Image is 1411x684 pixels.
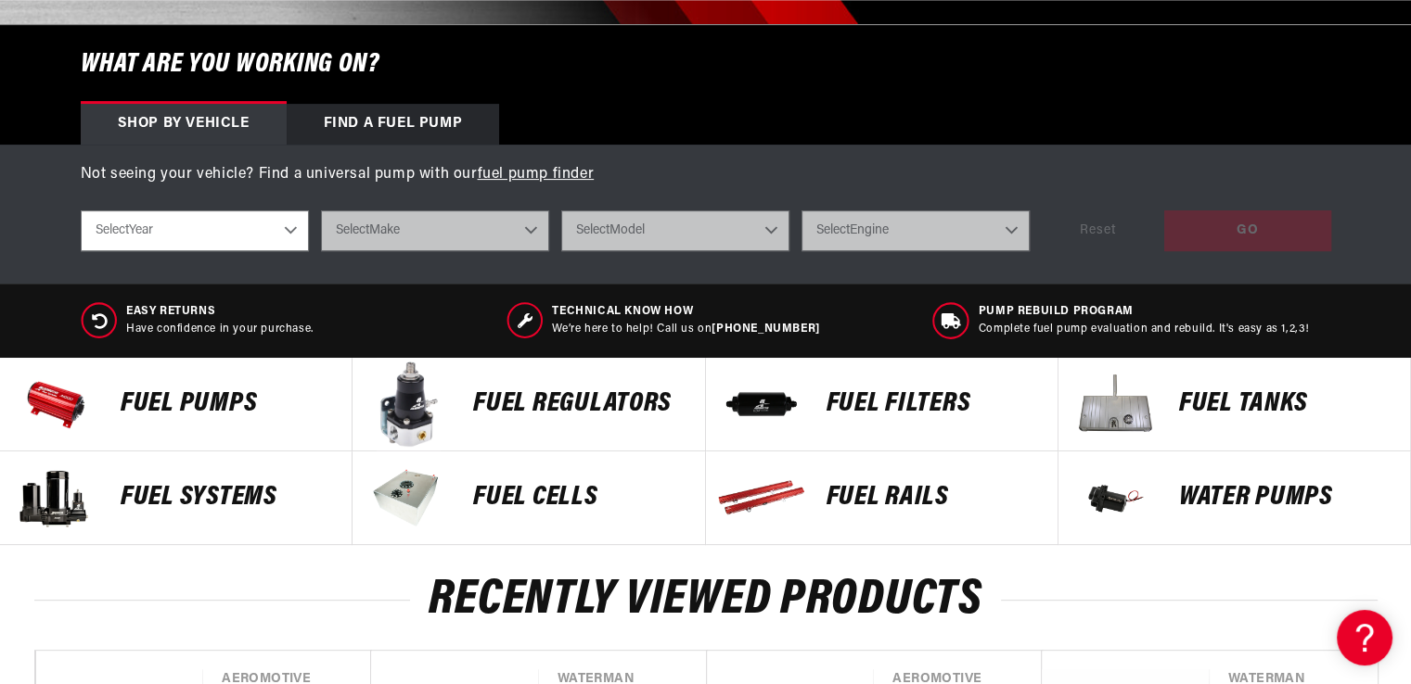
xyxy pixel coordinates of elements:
[1068,451,1161,544] img: Water Pumps
[9,451,102,544] img: Fuel Systems
[802,210,1030,251] select: Engine
[1058,451,1411,545] a: Water Pumps Water Pumps
[362,451,455,544] img: FUEL Cells
[715,358,808,450] img: FUEL FILTERS
[81,163,1331,187] p: Not seeing your vehicle? Find a universal pump with our
[473,390,686,418] p: FUEL REGULATORS
[126,322,314,337] p: Have confidence in your purchase.
[353,358,705,451] a: FUEL REGULATORS FUEL REGULATORS
[353,451,705,545] a: FUEL Cells FUEL Cells
[712,323,819,335] a: [PHONE_NUMBER]
[561,210,789,251] select: Model
[1179,390,1392,418] p: Fuel Tanks
[126,304,314,320] span: Easy Returns
[9,358,102,450] img: Fuel Pumps
[321,210,549,251] select: Make
[81,104,287,145] div: Shop by vehicle
[1068,358,1161,450] img: Fuel Tanks
[473,484,686,512] p: FUEL Cells
[1058,358,1411,451] a: Fuel Tanks Fuel Tanks
[34,25,1378,104] h6: What are you working on?
[362,358,455,450] img: FUEL REGULATORS
[121,390,333,418] p: Fuel Pumps
[121,484,333,512] p: Fuel Systems
[552,322,819,337] p: We’re here to help! Call us on
[706,451,1058,545] a: FUEL Rails FUEL Rails
[1179,484,1392,512] p: Water Pumps
[287,104,500,145] div: Find a Fuel Pump
[81,210,309,251] select: Year
[706,358,1058,451] a: FUEL FILTERS FUEL FILTERS
[552,304,819,320] span: Technical Know How
[827,484,1039,512] p: FUEL Rails
[478,167,595,182] a: fuel pump finder
[979,322,1310,337] p: Complete fuel pump evaluation and rebuild. It's easy as 1,2,3!
[715,451,808,544] img: FUEL Rails
[979,304,1310,320] span: Pump Rebuild program
[827,390,1039,418] p: FUEL FILTERS
[34,578,1378,622] h2: Recently Viewed Products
